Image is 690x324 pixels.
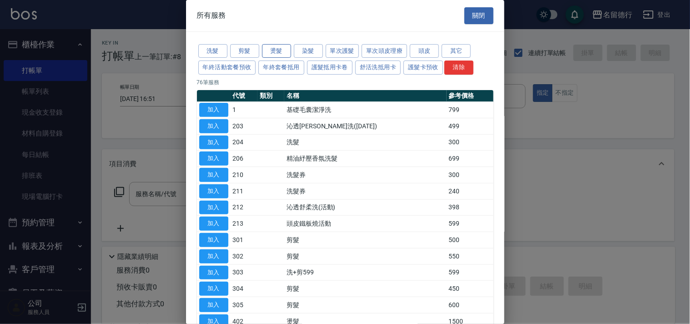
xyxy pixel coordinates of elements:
[199,103,228,117] button: 加入
[231,216,257,232] td: 213
[447,151,494,167] td: 699
[197,78,494,86] p: 76 筆服務
[258,61,304,75] button: 年終套餐抵用
[199,298,228,312] button: 加入
[199,168,228,182] button: 加入
[199,119,228,133] button: 加入
[284,102,447,118] td: 基礎毛囊潔淨洗
[284,118,447,134] td: 沁透[PERSON_NAME]洗([DATE])
[284,183,447,199] td: 洗髮券
[284,90,447,102] th: 名稱
[284,248,447,264] td: 剪髮
[198,44,227,58] button: 洗髮
[231,297,257,314] td: 305
[447,183,494,199] td: 240
[230,44,259,58] button: 剪髮
[442,44,471,58] button: 其它
[231,264,257,281] td: 303
[403,61,443,75] button: 護髮卡預收
[231,281,257,297] td: 304
[199,233,228,247] button: 加入
[231,199,257,216] td: 212
[284,199,447,216] td: 沁透舒柔洗(活動)
[464,7,494,24] button: 關閉
[447,118,494,134] td: 499
[231,248,257,264] td: 302
[326,44,359,58] button: 單次護髮
[262,44,291,58] button: 燙髮
[362,44,407,58] button: 單次頭皮理療
[231,118,257,134] td: 203
[199,152,228,166] button: 加入
[197,11,226,20] span: 所有服務
[307,61,353,75] button: 護髮抵用卡卷
[231,134,257,151] td: 204
[447,134,494,151] td: 300
[447,232,494,248] td: 500
[199,217,228,231] button: 加入
[447,90,494,102] th: 參考價格
[199,266,228,280] button: 加入
[284,297,447,314] td: 剪髮
[284,216,447,232] td: 頭皮鐵板燒活動
[447,199,494,216] td: 398
[284,281,447,297] td: 剪髮
[447,216,494,232] td: 599
[410,44,439,58] button: 頭皮
[447,264,494,281] td: 599
[284,264,447,281] td: 洗+剪599
[284,134,447,151] td: 洗髮
[444,61,473,75] button: 清除
[284,167,447,183] td: 洗髮券
[231,232,257,248] td: 301
[447,102,494,118] td: 799
[284,232,447,248] td: 剪髮
[231,167,257,183] td: 210
[199,184,228,198] button: 加入
[447,297,494,314] td: 600
[447,167,494,183] td: 300
[231,102,257,118] td: 1
[284,151,447,167] td: 精油紓壓香氛洗髮
[198,61,256,75] button: 年終活動套餐預收
[199,282,228,296] button: 加入
[231,90,257,102] th: 代號
[447,248,494,264] td: 550
[447,281,494,297] td: 450
[231,183,257,199] td: 211
[199,136,228,150] button: 加入
[199,249,228,263] button: 加入
[257,90,284,102] th: 類別
[199,201,228,215] button: 加入
[231,151,257,167] td: 206
[355,61,401,75] button: 舒活洗抵用卡
[294,44,323,58] button: 染髮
